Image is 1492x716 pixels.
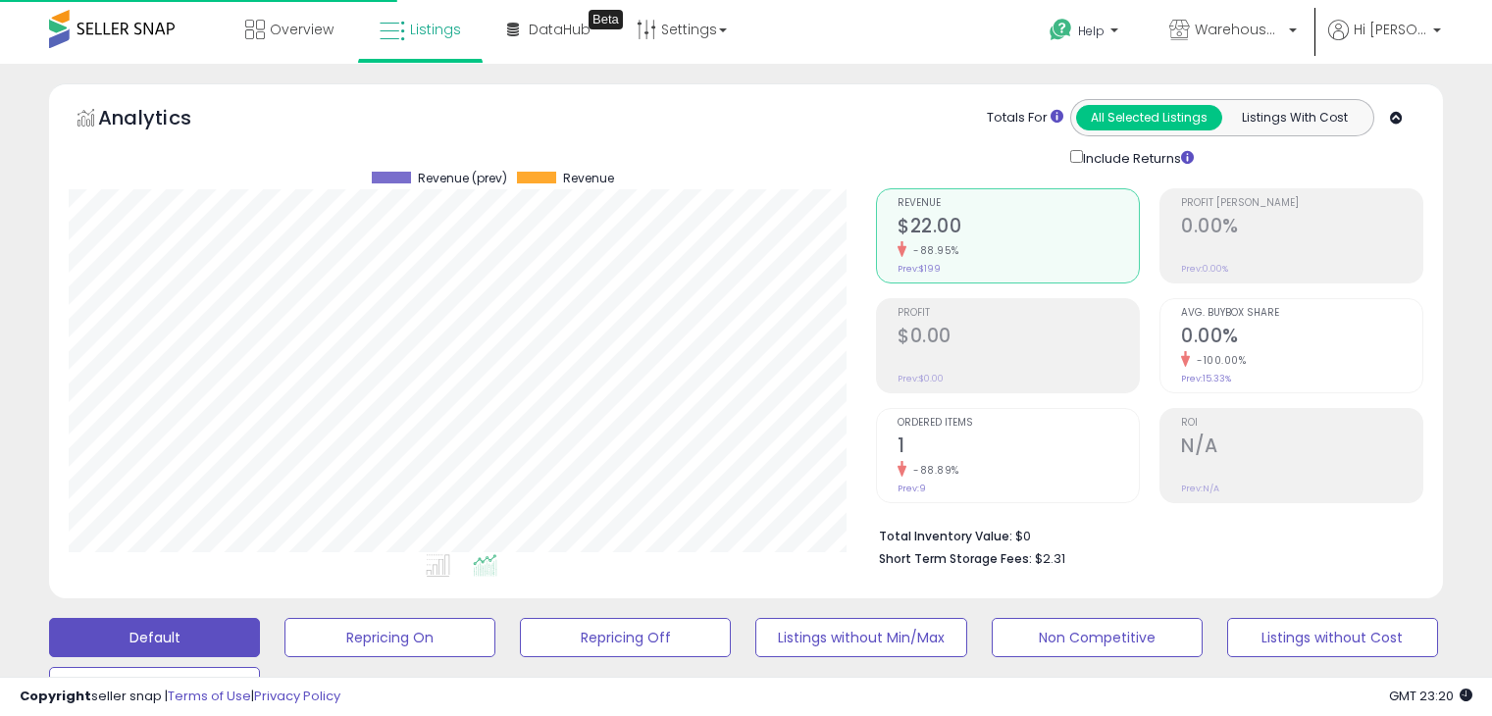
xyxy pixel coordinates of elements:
button: Deactivated & In Stock [49,667,260,706]
small: Prev: 9 [898,483,926,494]
span: Profit [PERSON_NAME] [1181,198,1422,209]
a: Help [1034,3,1138,64]
h5: Analytics [98,104,230,136]
span: 2025-09-11 23:20 GMT [1389,687,1472,705]
span: Revenue (prev) [418,172,507,185]
span: Overview [270,20,334,39]
h2: 1 [898,435,1139,461]
small: -88.89% [906,463,959,478]
span: Help [1078,23,1105,39]
span: $2.31 [1035,549,1065,568]
span: Listings [410,20,461,39]
button: Non Competitive [992,618,1203,657]
button: Repricing Off [520,618,731,657]
i: Get Help [1049,18,1073,42]
span: ROI [1181,418,1422,429]
small: Prev: 15.33% [1181,373,1231,384]
small: Prev: N/A [1181,483,1219,494]
li: $0 [879,523,1409,546]
small: Prev: 0.00% [1181,263,1228,275]
small: Prev: $199 [898,263,941,275]
span: Profit [898,308,1139,319]
a: Hi [PERSON_NAME] [1328,20,1441,64]
button: Listings without Cost [1227,618,1438,657]
span: Hi [PERSON_NAME] [1354,20,1427,39]
button: Listings With Cost [1221,105,1367,130]
div: Totals For [987,109,1063,128]
b: Total Inventory Value: [879,528,1012,544]
span: DataHub [529,20,591,39]
button: All Selected Listings [1076,105,1222,130]
button: Listings without Min/Max [755,618,966,657]
small: Prev: $0.00 [898,373,944,384]
a: Terms of Use [168,687,251,705]
strong: Copyright [20,687,91,705]
a: Privacy Policy [254,687,340,705]
b: Short Term Storage Fees: [879,550,1032,567]
span: Avg. Buybox Share [1181,308,1422,319]
small: -88.95% [906,243,959,258]
h2: 0.00% [1181,215,1422,241]
small: -100.00% [1190,353,1246,368]
span: Revenue [898,198,1139,209]
h2: $0.00 [898,325,1139,351]
button: Default [49,618,260,657]
h2: $22.00 [898,215,1139,241]
div: Tooltip anchor [589,10,623,29]
div: Include Returns [1055,146,1217,169]
h2: 0.00% [1181,325,1422,351]
span: Warehouse Limited [1195,20,1283,39]
button: Repricing On [284,618,495,657]
div: seller snap | | [20,688,340,706]
h2: N/A [1181,435,1422,461]
span: Revenue [563,172,614,185]
span: Ordered Items [898,418,1139,429]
